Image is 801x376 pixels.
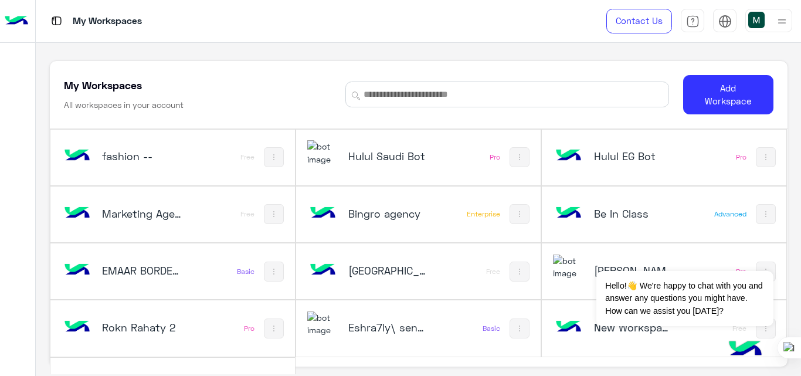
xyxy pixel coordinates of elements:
div: Free [732,324,746,333]
img: bot image [307,255,339,286]
div: Free [240,209,254,219]
h5: Panorama hotel [348,263,429,277]
img: 114004088273201 [307,140,339,165]
img: 322853014244696 [553,255,585,280]
h5: Eshra7ly\ send OTP USD [348,320,429,334]
div: Advanced [714,209,746,219]
h5: Hulul Saudi Bot [348,149,429,163]
h5: New Workspace 1 [594,320,674,334]
img: bot image [553,198,585,229]
img: bot image [61,311,93,343]
div: Enterprise [467,209,500,219]
img: bot image [553,140,585,172]
h5: Rokn Rahaty [594,263,674,277]
div: Free [240,153,254,162]
h5: fashion -- [102,149,182,163]
h5: Marketing Agency_copy_1 [102,206,182,221]
div: Pro [736,153,746,162]
div: Free [486,267,500,276]
img: 114503081745937 [307,311,339,337]
p: My Workspaces [73,13,142,29]
h5: Bingro agency [348,206,429,221]
img: Logo [5,9,28,33]
img: tab [686,15,700,28]
img: bot image [61,255,93,286]
h5: Be In Class [594,206,674,221]
img: hulul-logo.png [725,329,766,370]
a: tab [681,9,704,33]
span: Hello!👋 We're happy to chat with you and answer any questions you might have. How can we assist y... [596,271,773,326]
img: profile [775,14,789,29]
div: Basic [483,324,500,333]
img: userImage [748,12,765,28]
a: Contact Us [606,9,672,33]
img: tab [49,13,64,28]
div: Basic [237,267,254,276]
img: tab [718,15,732,28]
h5: EMAAR BORDER CONSULTING ENGINEER [102,263,182,277]
div: Pro [244,324,254,333]
img: bot image [61,198,93,229]
h5: Hulul EG Bot [594,149,674,163]
img: bot image [553,311,585,343]
button: Add Workspace [683,75,773,114]
div: Pro [490,153,500,162]
img: bot image [307,198,339,229]
h6: All workspaces in your account [64,99,184,111]
img: bot image [61,140,93,172]
h5: Rokn Rahaty 2 [102,320,182,334]
h5: My Workspaces [64,78,142,92]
